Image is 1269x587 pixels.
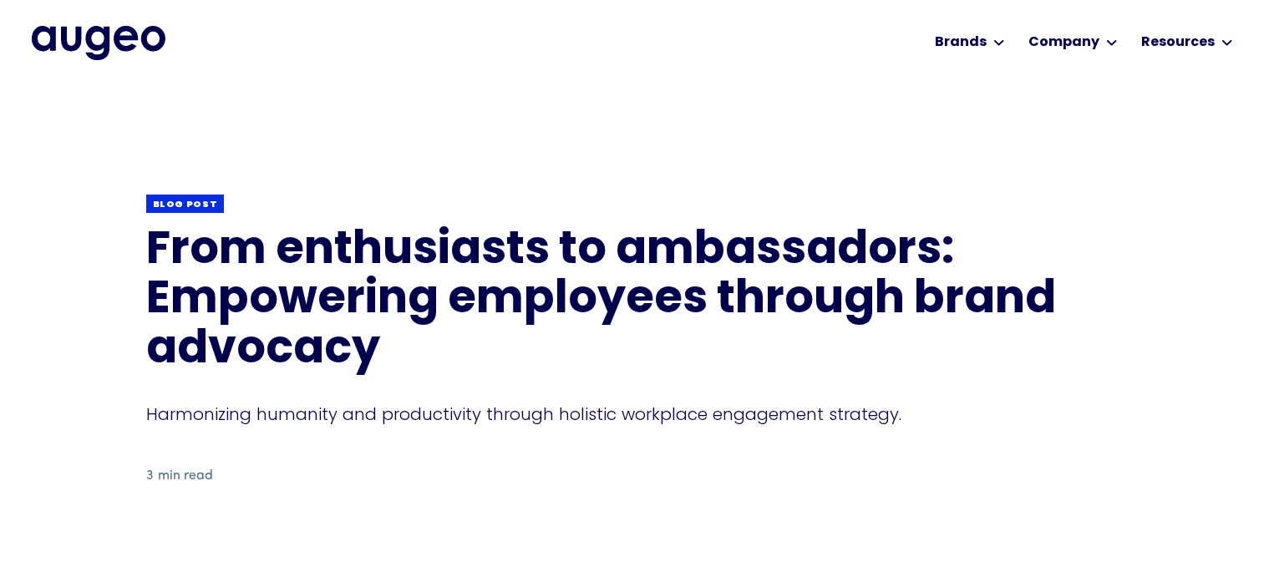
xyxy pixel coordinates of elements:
div: Brands [935,33,987,53]
div: 3 [146,466,154,486]
div: Company [1028,33,1099,53]
div: Blog post [153,199,218,211]
div: Resources [1141,33,1215,53]
h1: From enthusiasts to ambassadors: Empowering employees through brand advocacy [146,227,1124,376]
a: home [32,26,165,59]
div: min read [158,466,213,486]
img: Augeo's full logo in midnight blue. [32,26,165,59]
div: Harmonizing humanity and productivity through holistic workplace engagement strategy. [146,402,1124,426]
